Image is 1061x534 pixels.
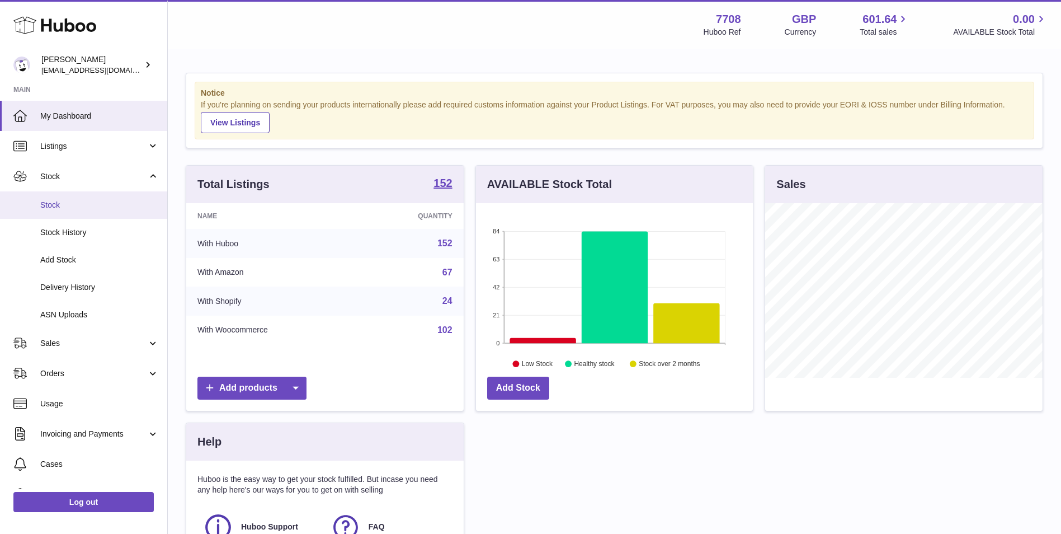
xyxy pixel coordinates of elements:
[433,177,452,189] strong: 152
[953,12,1048,38] a: 0.00 AVAILABLE Stock Total
[574,360,615,368] text: Healthy stock
[186,316,359,345] td: With Woocommerce
[493,256,499,263] text: 63
[40,338,147,349] span: Sales
[442,268,452,277] a: 67
[186,258,359,287] td: With Amazon
[40,200,159,210] span: Stock
[442,296,452,306] a: 24
[493,228,499,235] text: 84
[716,12,741,27] strong: 7708
[487,377,549,400] a: Add Stock
[496,340,499,346] text: 0
[197,377,306,400] a: Add products
[493,284,499,291] text: 42
[860,27,909,38] span: Total sales
[522,360,553,368] text: Low Stock
[13,57,30,73] img: internalAdmin-7708@internal.huboo.com
[197,474,452,495] p: Huboo is the easy way to get your stock fulfilled. But incase you need any help here's our ways f...
[40,368,147,379] span: Orders
[862,12,897,27] span: 601.64
[186,287,359,316] td: With Shopify
[40,429,147,439] span: Invoicing and Payments
[201,112,270,133] a: View Listings
[40,141,147,152] span: Listings
[639,360,700,368] text: Stock over 2 months
[487,177,612,192] h3: AVAILABLE Stock Total
[953,27,1048,38] span: AVAILABLE Stock Total
[785,27,817,38] div: Currency
[437,238,452,248] a: 152
[40,255,159,265] span: Add Stock
[40,399,159,409] span: Usage
[197,177,270,192] h3: Total Listings
[201,100,1028,133] div: If you're planning on sending your products internationally please add required customs informati...
[201,88,1028,99] strong: Notice
[41,54,142,76] div: [PERSON_NAME]
[40,310,159,320] span: ASN Uploads
[197,434,221,449] h3: Help
[40,111,159,121] span: My Dashboard
[186,229,359,258] td: With Huboo
[40,171,147,182] span: Stock
[437,325,452,335] a: 102
[369,522,385,532] span: FAQ
[1013,12,1035,27] span: 0.00
[704,27,741,38] div: Huboo Ref
[13,492,154,512] a: Log out
[493,312,499,318] text: 21
[40,282,159,293] span: Delivery History
[40,459,159,470] span: Cases
[40,227,159,238] span: Stock History
[241,522,298,532] span: Huboo Support
[776,177,805,192] h3: Sales
[860,12,909,38] a: 601.64 Total sales
[186,203,359,229] th: Name
[433,177,452,191] a: 152
[41,65,164,74] span: [EMAIL_ADDRESS][DOMAIN_NAME]
[359,203,464,229] th: Quantity
[792,12,816,27] strong: GBP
